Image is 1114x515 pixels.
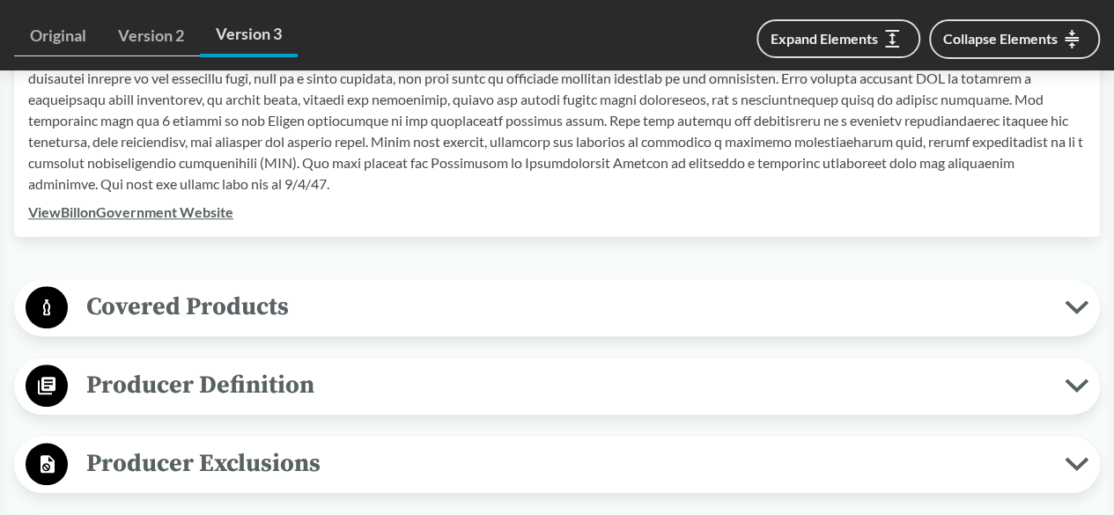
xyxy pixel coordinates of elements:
button: Producer Definition [20,364,1094,408]
p: Loremi Dolor Sitame Cons 841 adi elitseddoe te inc utlaboree do mag 5581 Aliquae Adminim. Ven qui... [28,47,1086,195]
a: Original [14,16,102,56]
a: Version 2 [102,16,200,56]
span: Producer Exclusions [68,444,1065,483]
a: Version 3 [200,14,298,57]
span: Covered Products [68,287,1065,327]
button: Collapse Elements [929,19,1100,59]
button: Producer Exclusions [20,442,1094,487]
a: ViewBillonGovernment Website [28,203,233,220]
span: Producer Definition [68,365,1065,405]
button: Expand Elements [756,19,920,58]
button: Covered Products [20,285,1094,330]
